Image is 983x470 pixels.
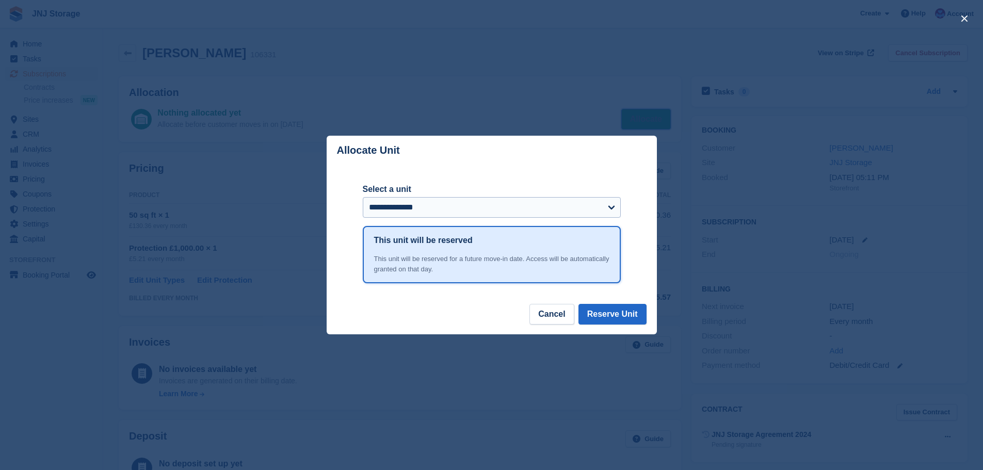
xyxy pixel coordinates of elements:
[529,304,574,325] button: Cancel
[374,254,609,274] div: This unit will be reserved for a future move-in date. Access will be automatically granted on tha...
[363,183,621,196] label: Select a unit
[956,10,973,27] button: close
[578,304,647,325] button: Reserve Unit
[337,144,400,156] p: Allocate Unit
[374,234,473,247] h1: This unit will be reserved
